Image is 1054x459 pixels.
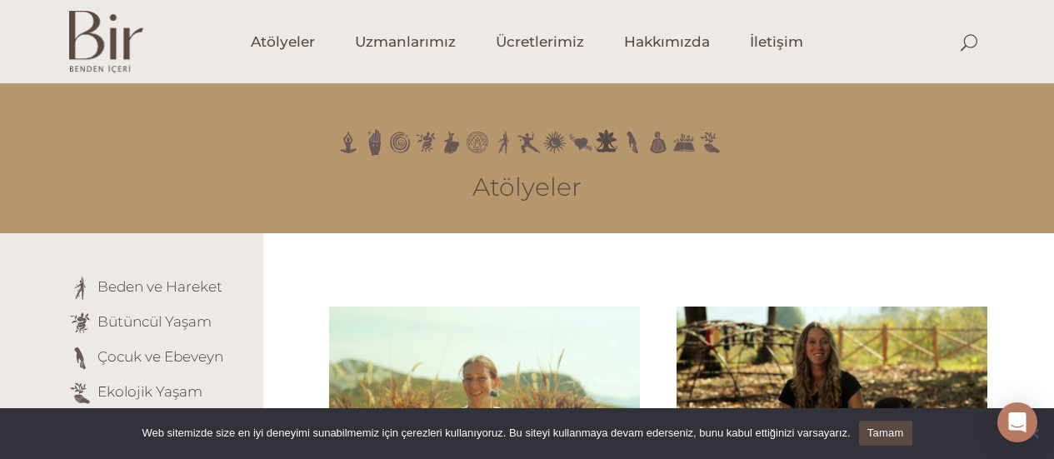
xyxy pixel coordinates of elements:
span: Ücretlerimiz [496,32,584,52]
span: İletişim [750,32,803,52]
a: Ekolojik Yaşam [97,383,202,400]
span: Uzmanlarımız [355,32,456,52]
a: Çocuk ve Ebeveyn [97,348,223,365]
a: Bütüncül Yaşam [97,313,212,330]
div: Open Intercom Messenger [997,402,1037,442]
span: Hakkımızda [624,32,710,52]
span: Web sitemizde size en iyi deneyimi sunabilmemiz için çerezleri kullanıyoruz. Bu siteyi kullanmaya... [142,425,850,442]
a: Tamam [859,421,912,446]
a: Beden ve Hareket [97,278,222,295]
span: Atölyeler [251,32,315,52]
